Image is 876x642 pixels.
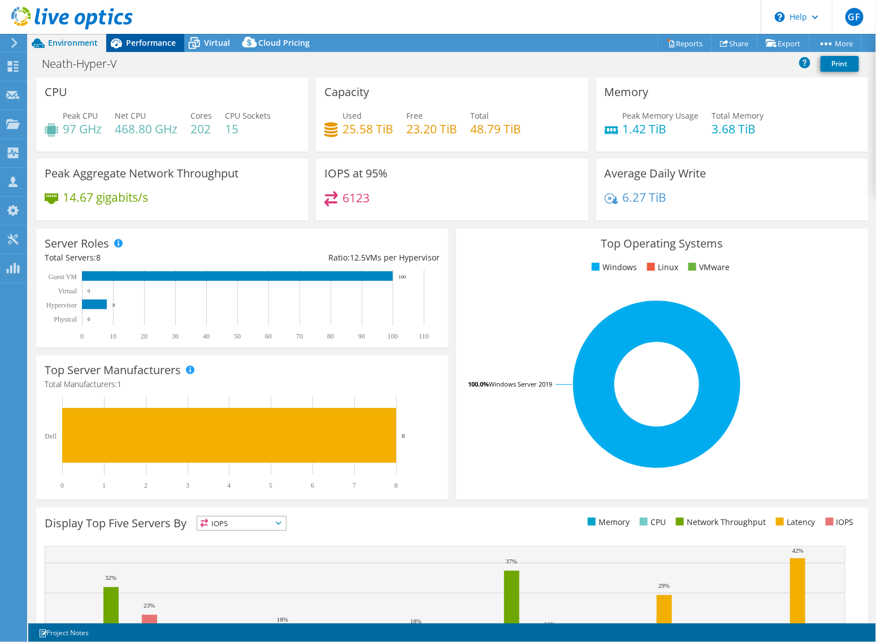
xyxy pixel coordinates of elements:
a: Project Notes [31,626,97,640]
span: Net CPU [115,110,146,121]
span: Used [342,110,362,121]
text: 30 [172,332,179,340]
span: Performance [126,37,176,48]
h3: Average Daily Write [605,167,706,180]
text: 8 [402,432,405,439]
a: More [809,34,862,52]
text: 42% [792,547,804,554]
h4: 1.42 TiB [623,123,699,135]
a: Reports [658,34,712,52]
span: GF [845,8,864,26]
li: IOPS [823,516,854,528]
text: Physical [54,315,77,323]
text: 5 [269,481,272,489]
span: 8 [96,252,101,263]
span: 12.5 [350,252,366,263]
h3: IOPS at 95% [324,167,388,180]
text: 70 [296,332,303,340]
h4: 468.80 GHz [115,123,177,135]
text: Virtual [58,287,77,295]
span: Virtual [204,37,230,48]
text: 100 [388,332,398,340]
text: 20 [141,332,148,340]
text: Guest VM [49,273,77,281]
text: 0 [88,316,90,322]
li: Latency [773,516,816,528]
text: 2 [144,481,148,489]
h3: Top Server Manufacturers [45,364,181,376]
h4: 97 GHz [63,123,102,135]
span: Environment [48,37,98,48]
span: Total Memory [712,110,764,121]
text: 40 [203,332,210,340]
text: 8 [112,302,115,308]
text: 50 [234,332,241,340]
text: 80 [327,332,334,340]
tspan: 100.0% [468,380,489,388]
h4: 48.79 TiB [470,123,521,135]
svg: \n [775,12,785,22]
text: 3 [186,481,189,489]
h4: 23.20 TiB [406,123,457,135]
h3: CPU [45,86,67,98]
text: 6 [311,481,314,489]
text: 16% [544,621,556,627]
div: Total Servers: [45,251,242,264]
text: 18% [410,618,422,624]
h3: Peak Aggregate Network Throughput [45,167,238,180]
div: Ratio: VMs per Hypervisor [242,251,439,264]
li: Linux [644,261,678,274]
span: IOPS [197,517,286,530]
span: Cores [190,110,212,121]
li: CPU [637,516,666,528]
text: 0 [88,288,90,294]
text: 29% [658,582,670,589]
text: 16% [238,623,250,630]
text: 8 [394,481,398,489]
h4: 3.68 TiB [712,123,764,135]
h4: 14.67 gigabits/s [63,191,148,203]
text: 0 [80,332,84,340]
span: CPU Sockets [225,110,271,121]
text: 23% [144,602,155,609]
a: Share [712,34,758,52]
text: 100 [398,274,406,280]
text: 110 [419,332,429,340]
text: 0 [60,481,64,489]
span: 1 [117,379,122,389]
h3: Top Operating Systems [465,237,860,250]
text: 37% [506,558,517,565]
h4: 202 [190,123,212,135]
text: 1 [102,481,106,489]
span: Peak Memory Usage [623,110,699,121]
h4: 6.27 TiB [623,191,667,203]
span: Free [406,110,423,121]
li: Network Throughput [673,516,766,528]
li: Windows [589,261,637,274]
li: VMware [686,261,730,274]
h4: 6123 [342,192,370,204]
text: Hypervisor [46,301,77,309]
text: 90 [358,332,365,340]
text: 32% [105,574,116,581]
h3: Memory [605,86,649,98]
h1: Neath-Hyper-V [37,58,135,70]
text: 4 [227,481,231,489]
text: 18% [277,616,288,623]
li: Memory [585,516,630,528]
h4: 15 [225,123,271,135]
span: Peak CPU [63,110,98,121]
span: Total [470,110,489,121]
h4: Total Manufacturers: [45,378,440,391]
text: 10 [110,332,116,340]
h3: Capacity [324,86,369,98]
text: 60 [265,332,272,340]
h3: Server Roles [45,237,109,250]
h4: 25.58 TiB [342,123,393,135]
a: Print [821,56,859,72]
text: Dell [45,432,57,440]
span: Cloud Pricing [258,37,310,48]
tspan: Windows Server 2019 [489,380,552,388]
a: Export [757,34,810,52]
text: 7 [353,481,356,489]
